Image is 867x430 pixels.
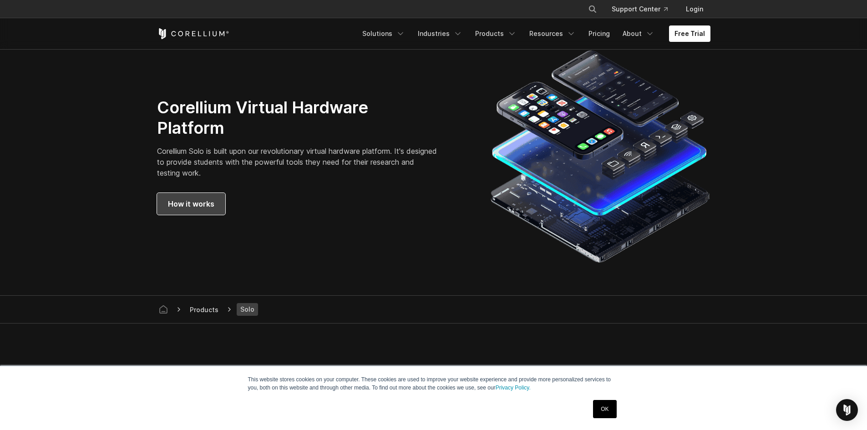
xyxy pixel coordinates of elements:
a: Corellium Home [157,28,229,39]
button: Search [584,1,601,17]
a: Products [470,25,522,42]
a: Corellium home [155,303,172,316]
div: Open Intercom Messenger [836,399,858,421]
span: Products [186,304,222,315]
a: Pricing [583,25,615,42]
a: Solutions [357,25,411,42]
p: Corellium Solo is built upon our revolutionary virtual hardware platform. It's designed to provid... [157,146,438,178]
h2: Corellium Virtual Hardware Platform [157,97,438,138]
a: Support Center [604,1,675,17]
a: Free Trial [669,25,710,42]
span: How it works [168,198,214,209]
a: How it works [157,193,225,215]
div: Navigation Menu [357,25,710,42]
p: This website stores cookies on your computer. These cookies are used to improve your website expe... [248,375,619,392]
div: Navigation Menu [577,1,710,17]
a: Privacy Policy. [496,384,531,391]
div: Products [186,305,222,314]
a: Login [679,1,710,17]
a: Resources [524,25,581,42]
a: Industries [412,25,468,42]
span: Solo [237,303,258,316]
a: About [617,25,660,42]
a: OK [593,400,616,418]
img: Corellium Virtual hardware platform for iOS and Android devices [490,46,710,266]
